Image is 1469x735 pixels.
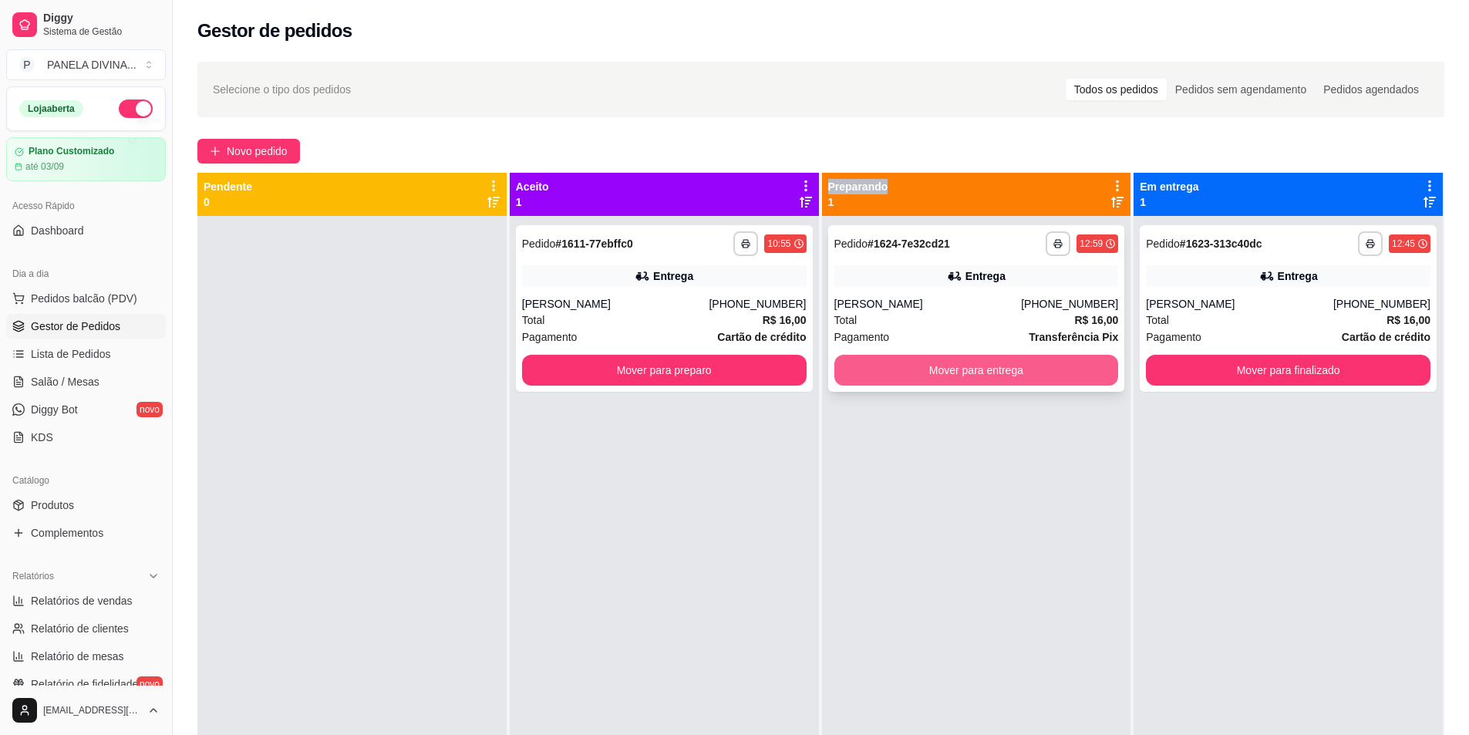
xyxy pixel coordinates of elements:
p: Em entrega [1140,179,1198,194]
article: até 03/09 [25,160,64,173]
strong: R$ 16,00 [1074,314,1118,326]
strong: # 1624-7e32cd21 [868,238,950,250]
a: Plano Customizadoaté 03/09 [6,137,166,181]
strong: Cartão de crédito [717,331,806,343]
a: Produtos [6,493,166,518]
a: Diggy Botnovo [6,397,166,422]
span: [EMAIL_ADDRESS][DOMAIN_NAME] [43,704,141,716]
p: 1 [1140,194,1198,210]
a: Salão / Mesas [6,369,166,394]
div: Dia a dia [6,261,166,286]
span: Total [1146,312,1169,329]
p: 1 [516,194,549,210]
h2: Gestor de pedidos [197,19,352,43]
span: Pagamento [834,329,890,346]
span: Total [834,312,857,329]
span: Gestor de Pedidos [31,319,120,334]
div: [PHONE_NUMBER] [1021,296,1118,312]
button: Mover para finalizado [1146,355,1430,386]
span: Novo pedido [227,143,288,160]
div: 10:55 [767,238,790,250]
div: Acesso Rápido [6,194,166,218]
strong: # 1623-313c40dc [1180,238,1262,250]
strong: Cartão de crédito [1342,331,1430,343]
a: Gestor de Pedidos [6,314,166,339]
p: 0 [204,194,252,210]
p: Preparando [828,179,888,194]
span: Complementos [31,525,103,541]
div: [PERSON_NAME] [522,296,709,312]
span: Pedido [522,238,556,250]
button: Pedidos balcão (PDV) [6,286,166,311]
span: Relatórios [12,570,54,582]
strong: # 1611-77ebffc0 [555,238,632,250]
a: Lista de Pedidos [6,342,166,366]
span: Pedido [834,238,868,250]
div: Catálogo [6,468,166,493]
button: Mover para preparo [522,355,807,386]
span: Total [522,312,545,329]
p: 1 [828,194,888,210]
button: Select a team [6,49,166,80]
div: [PHONE_NUMBER] [1333,296,1430,312]
span: Relatório de mesas [31,649,124,664]
span: Salão / Mesas [31,374,99,389]
span: Diggy Bot [31,402,78,417]
div: 12:45 [1392,238,1415,250]
div: Pedidos sem agendamento [1167,79,1315,100]
article: Plano Customizado [29,146,114,157]
span: Relatórios de vendas [31,593,133,609]
div: Pedidos agendados [1315,79,1427,100]
a: Relatórios de vendas [6,588,166,613]
span: Selecione o tipo dos pedidos [213,81,351,98]
span: Produtos [31,497,74,513]
div: Entrega [965,268,1006,284]
span: Sistema de Gestão [43,25,160,38]
div: Loja aberta [19,100,83,117]
span: Diggy [43,12,160,25]
button: Alterar Status [119,99,153,118]
div: [PHONE_NUMBER] [709,296,806,312]
a: DiggySistema de Gestão [6,6,166,43]
span: Pedidos balcão (PDV) [31,291,137,306]
div: PANELA DIVINA ... [47,57,136,72]
span: Dashboard [31,223,84,238]
span: Relatório de fidelidade [31,676,138,692]
a: Complementos [6,521,166,545]
span: Relatório de clientes [31,621,129,636]
strong: R$ 16,00 [1386,314,1430,326]
span: P [19,57,35,72]
button: [EMAIL_ADDRESS][DOMAIN_NAME] [6,692,166,729]
a: KDS [6,425,166,450]
span: KDS [31,430,53,445]
div: [PERSON_NAME] [1146,296,1333,312]
p: Pendente [204,179,252,194]
p: Aceito [516,179,549,194]
div: [PERSON_NAME] [834,296,1022,312]
button: Novo pedido [197,139,300,164]
a: Relatório de fidelidadenovo [6,672,166,696]
a: Relatório de clientes [6,616,166,641]
strong: R$ 16,00 [763,314,807,326]
div: Entrega [1278,268,1318,284]
span: Pedido [1146,238,1180,250]
div: Todos os pedidos [1066,79,1167,100]
span: Pagamento [522,329,578,346]
a: Dashboard [6,218,166,243]
a: Relatório de mesas [6,644,166,669]
div: Entrega [653,268,693,284]
span: Lista de Pedidos [31,346,111,362]
button: Mover para entrega [834,355,1119,386]
strong: Transferência Pix [1029,331,1118,343]
span: plus [210,146,221,157]
span: Pagamento [1146,329,1201,346]
div: 12:59 [1080,238,1103,250]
